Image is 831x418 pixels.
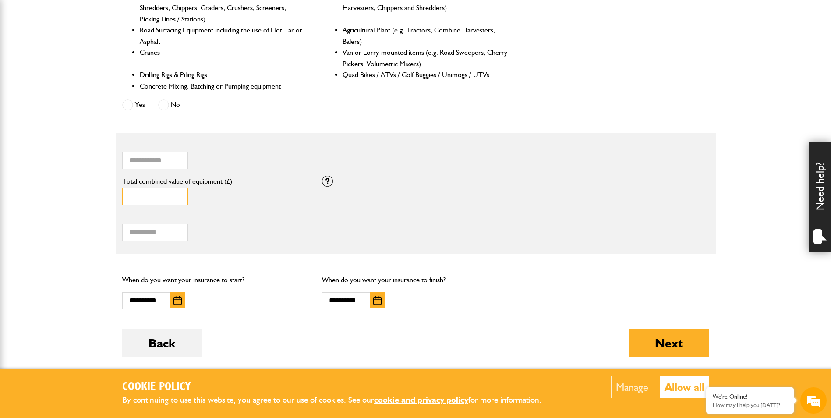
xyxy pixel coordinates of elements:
li: Van or Lorry-mounted items (e.g. Road Sweepers, Cherry Pickers, Volumetric Mixers) [343,47,509,69]
div: We're Online! [713,393,787,400]
p: When do you want your insurance to start? [122,274,309,286]
img: Choose date [373,296,382,305]
img: d_20077148190_company_1631870298795_20077148190 [15,49,37,61]
em: Start Chat [119,270,159,282]
label: Yes [122,99,145,110]
li: Drilling Rigs & Piling Rigs [140,69,306,81]
textarea: Type your message and hit 'Enter' [11,159,160,262]
li: Road Surfacing Equipment including the use of Hot Tar or Asphalt [140,25,306,47]
a: cookie and privacy policy [374,395,468,405]
label: No [158,99,180,110]
li: Cranes [140,47,306,69]
li: Quad Bikes / ATVs / Golf Buggies / Unimogs / UTVs [343,69,509,81]
button: Next [629,329,709,357]
li: Agricultural Plant (e.g. Tractors, Combine Harvesters, Balers) [343,25,509,47]
li: Concrete Mixing, Batching or Pumping equipment [140,81,306,92]
div: Need help? [809,142,831,252]
div: Chat with us now [46,49,147,60]
h2: Cookie Policy [122,380,556,394]
input: Enter your email address [11,107,160,126]
label: Total combined value of equipment (£) [122,178,309,185]
button: Allow all [660,376,709,398]
p: How may I help you today? [713,402,787,408]
p: By continuing to use this website, you agree to our use of cookies. See our for more information. [122,393,556,407]
button: Manage [611,376,653,398]
p: When do you want your insurance to finish? [322,274,509,286]
div: Minimize live chat window [144,4,165,25]
input: Enter your phone number [11,133,160,152]
button: Back [122,329,202,357]
img: Choose date [173,296,182,305]
input: Enter your last name [11,81,160,100]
